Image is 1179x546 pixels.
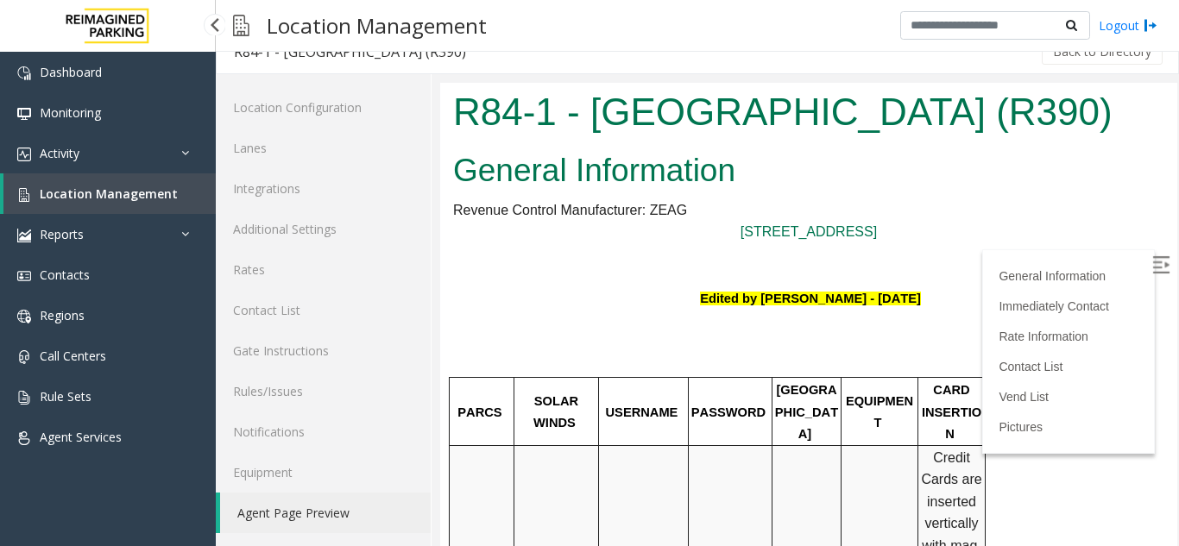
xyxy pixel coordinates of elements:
[558,217,669,230] a: Immediately Contact
[216,411,431,452] a: Notifications
[216,87,431,128] a: Location Configuration
[406,311,473,348] span: EQUIPMENT
[40,267,90,283] span: Contacts
[558,277,622,291] a: Contact List
[216,209,431,249] a: Additional Settings
[166,323,238,336] span: USERNAME
[300,141,437,156] a: [STREET_ADDRESS]
[1144,16,1157,35] img: logout
[13,3,724,56] h1: R84-1 - [GEOGRAPHIC_DATA] (R390)
[17,188,31,202] img: 'icon'
[216,371,431,411] a: Rules/Issues
[13,66,724,110] h2: General Information
[558,337,602,351] a: Pictures
[40,429,122,445] span: Agent Services
[220,493,431,533] a: Agent Page Preview
[251,323,325,336] span: PASSWORD
[234,41,466,63] div: R84-1 - [GEOGRAPHIC_DATA] (R390)
[40,388,91,405] span: Rule Sets
[17,66,31,80] img: 'icon'
[17,323,61,336] span: PARCS
[482,300,541,358] span: CARD INSERTION
[40,307,85,323] span: Regions
[1099,16,1157,35] a: Logout
[17,229,31,242] img: 'icon'
[17,431,31,445] img: 'icon'
[17,350,31,364] img: 'icon'
[233,4,249,47] img: pageIcon
[93,311,142,348] span: SOLAR WINDS
[40,185,178,202] span: Location Management
[17,147,31,161] img: 'icon'
[216,330,431,371] a: Gate Instructions
[40,348,106,364] span: Call Centers
[558,186,665,200] a: General Information
[13,120,247,135] span: Revenue Control Manufacturer: ZEAG
[40,145,79,161] span: Activity
[216,290,431,330] a: Contact List
[712,173,729,191] img: Open/Close Sidebar Menu
[3,173,216,214] a: Location Management
[17,107,31,121] img: 'icon'
[17,269,31,283] img: 'icon'
[17,310,31,323] img: 'icon'
[558,247,648,260] a: Rate Information
[260,209,481,223] font: Edited by [PERSON_NAME] - [DATE]
[216,249,431,290] a: Rates
[216,452,431,493] a: Equipment
[216,128,431,168] a: Lanes
[216,168,431,209] a: Integrations
[40,104,101,121] span: Monitoring
[335,300,398,358] span: [GEOGRAPHIC_DATA]
[1042,39,1163,65] button: Back to Directory
[17,391,31,405] img: 'icon'
[558,307,608,321] a: Vend List
[40,226,84,242] span: Reports
[258,4,495,47] h3: Location Management
[40,64,102,80] span: Dashboard
[481,367,545,470] span: Credit Cards are inserted vertically with mag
